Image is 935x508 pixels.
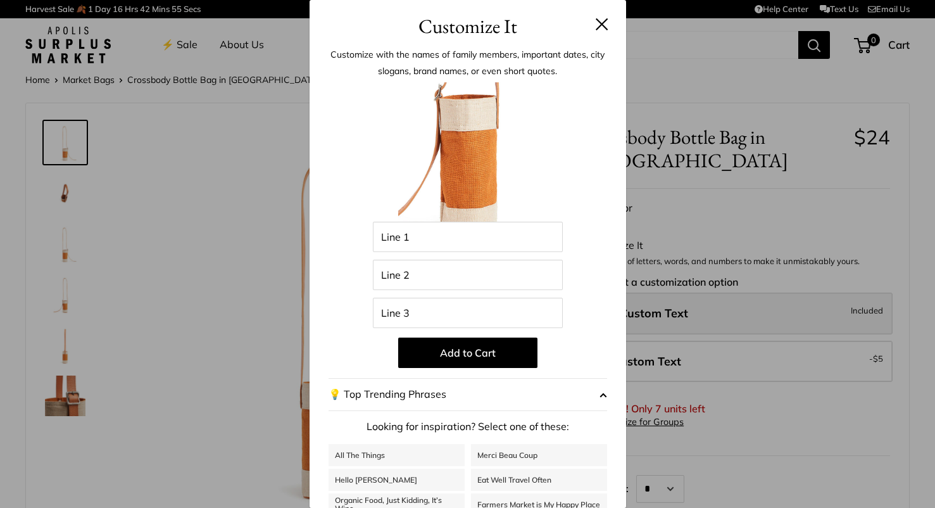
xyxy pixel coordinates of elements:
a: Merci Beau Coup [471,444,607,466]
p: Looking for inspiration? Select one of these: [329,417,607,436]
img: R_CB_Cust.jpg [398,82,537,222]
a: Hello [PERSON_NAME] [329,469,465,491]
a: All The Things [329,444,465,466]
h3: Customize It [329,11,607,41]
button: Add to Cart [398,338,537,368]
button: 💡 Top Trending Phrases [329,378,607,411]
a: Eat Well Travel Often [471,469,607,491]
p: Customize with the names of family members, important dates, city slogans, brand names, or even s... [329,46,607,79]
